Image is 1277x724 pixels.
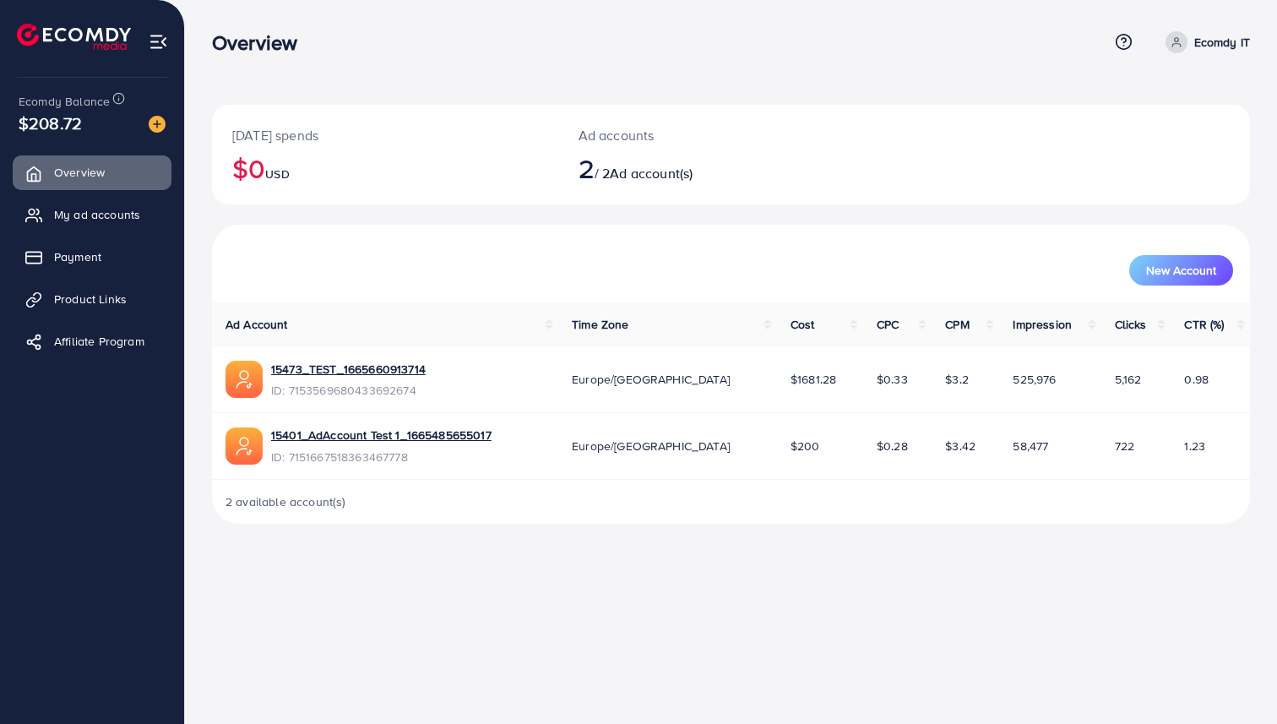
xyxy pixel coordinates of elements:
span: 0.98 [1184,371,1209,388]
img: image [149,116,166,133]
span: CTR (%) [1184,316,1224,333]
p: [DATE] spends [232,125,538,145]
span: Europe/[GEOGRAPHIC_DATA] [572,438,730,455]
a: Payment [13,240,171,274]
a: My ad accounts [13,198,171,231]
span: Ecomdy Balance [19,93,110,110]
p: Ecomdy IT [1194,32,1250,52]
span: 525,976 [1013,371,1056,388]
span: 2 available account(s) [226,493,346,510]
span: ID: 7151667518363467778 [271,449,492,465]
span: Overview [54,164,105,181]
span: Cost [791,316,815,333]
h2: $0 [232,152,538,184]
span: CPC [877,316,899,333]
span: ID: 7153569680433692674 [271,382,426,399]
span: CPM [945,316,969,333]
span: $0.33 [877,371,908,388]
iframe: Chat [1205,648,1264,711]
span: $200 [791,438,820,455]
img: menu [149,32,168,52]
p: Ad accounts [579,125,797,145]
a: 15401_AdAccount Test 1_1665485655017 [271,427,492,444]
img: logo [17,24,131,50]
span: Clicks [1115,316,1147,333]
span: Ad account(s) [610,164,693,182]
a: Overview [13,155,171,189]
span: $1681.28 [791,371,836,388]
span: Affiliate Program [54,333,144,350]
span: USD [265,166,289,182]
img: ic-ads-acc.e4c84228.svg [226,361,263,398]
span: $3.42 [945,438,975,455]
span: 58,477 [1013,438,1048,455]
span: $208.72 [19,111,82,135]
span: Ad Account [226,316,288,333]
a: Affiliate Program [13,324,171,358]
span: Impression [1013,316,1072,333]
button: New Account [1129,255,1233,286]
span: Time Zone [572,316,628,333]
span: My ad accounts [54,206,140,223]
span: 1.23 [1184,438,1205,455]
a: Product Links [13,282,171,316]
span: Payment [54,248,101,265]
span: 2 [579,149,595,188]
span: 5,162 [1115,371,1142,388]
h3: Overview [212,30,311,55]
span: $3.2 [945,371,969,388]
h2: / 2 [579,152,797,184]
a: 15473_TEST_1665660913714 [271,361,426,378]
span: $0.28 [877,438,908,455]
img: ic-ads-acc.e4c84228.svg [226,427,263,465]
span: Product Links [54,291,127,308]
span: 722 [1115,438,1134,455]
span: Europe/[GEOGRAPHIC_DATA] [572,371,730,388]
a: Ecomdy IT [1159,31,1250,53]
span: New Account [1146,264,1216,276]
